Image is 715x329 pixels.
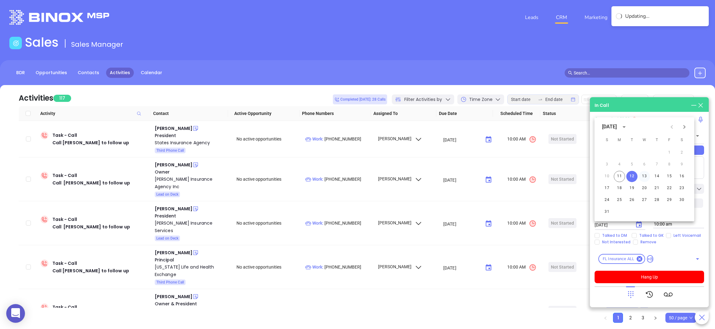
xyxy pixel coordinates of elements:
[52,303,130,318] div: Task - Call
[551,306,574,316] div: Not Started
[305,177,323,182] span: Work :
[155,139,228,146] a: States Insurance Agency
[53,95,71,102] span: 117
[601,313,610,323] button: left
[156,235,178,242] span: Lead on Deck
[693,255,702,263] button: Open
[236,308,300,314] div: No active opportunities
[639,134,650,146] span: Wednesday
[482,305,495,318] button: Choose date, selected date is Aug 11, 2025
[676,194,688,206] button: 30
[305,176,372,183] p: [PHONE_NUMBER]
[71,40,123,49] span: Sales Manager
[155,161,192,169] div: [PERSON_NAME]
[651,134,663,146] span: Thursday
[155,219,228,234] div: [PERSON_NAME] Insurance Services
[551,262,574,272] div: Not Started
[639,171,650,182] button: 13
[305,221,323,226] span: Work :
[574,69,686,76] input: Search…
[620,116,630,122] span: 01:32
[604,316,607,320] span: left
[553,11,570,24] a: CRM
[52,131,129,146] div: Task - Call
[155,263,228,278] div: [US_STATE] Life and Health Exchange
[626,194,638,206] button: 26
[371,106,436,121] th: Assigned To
[155,205,192,212] div: [PERSON_NAME]
[25,35,59,50] h1: Sales
[639,183,650,194] button: 20
[404,96,442,103] span: Filter Activities by
[523,11,541,24] a: Leads
[155,307,228,322] a: [PERSON_NAME] & Sons Insurance, Inc.
[106,68,134,78] a: Activities
[155,212,228,219] div: President
[305,265,323,269] span: Work :
[32,68,71,78] a: Opportunities
[52,223,130,231] div: Call [PERSON_NAME] to follow up
[601,194,613,206] button: 24
[638,313,648,322] a: 3
[482,261,495,274] button: Choose date, selected date is Aug 11, 2025
[614,194,625,206] button: 25
[305,264,372,270] p: [PHONE_NUMBER]
[626,134,638,146] span: Tuesday
[676,171,688,182] button: 16
[614,134,625,146] span: Monday
[639,194,650,206] button: 27
[507,220,537,227] span: 10:00 AM
[155,169,228,175] div: Owner
[228,106,299,121] th: Active Opportunity
[651,194,663,206] button: 28
[614,183,625,194] button: 18
[52,267,129,274] div: Call [PERSON_NAME] to follow up
[664,183,675,194] button: 22
[155,293,192,300] div: [PERSON_NAME]
[678,121,691,133] button: Next month
[305,220,372,226] p: [PHONE_NUMBER]
[155,125,192,132] div: [PERSON_NAME]
[551,134,574,144] div: Not Started
[538,97,543,102] span: swap-right
[74,68,103,78] a: Contacts
[671,233,703,238] span: Left Voicemail
[651,171,663,182] button: 14
[613,313,623,323] li: 1
[601,206,613,217] button: 31
[52,216,130,231] div: Task - Call
[156,191,178,198] span: Lead on Deck
[52,260,129,274] div: Task - Call
[493,106,541,121] th: Scheduled Time
[155,300,228,307] div: Owner & President
[443,177,480,183] input: MM/DD/YYYY
[600,240,633,245] span: Not Interested
[305,136,372,142] p: [PHONE_NUMBER]
[599,256,638,262] span: FL Insurance ALL
[614,171,625,182] button: 11
[595,222,630,228] input: MM/DD/YYYY
[52,139,129,146] div: Call [PERSON_NAME] to follow up
[482,133,495,146] button: Choose date, selected date is Aug 11, 2025
[19,93,53,104] div: Activities
[305,308,372,314] p: [PHONE_NUMBER]
[545,96,570,103] input: End date
[637,233,666,238] span: Talked to GK
[613,313,623,322] a: 1
[377,136,422,141] span: [PERSON_NAME]
[299,106,371,121] th: Phone Numbers
[664,171,675,182] button: 15
[600,233,630,238] span: Talked to DM
[625,313,635,323] li: 2
[651,183,663,194] button: 21
[507,264,537,271] span: 10:00 AM
[638,240,659,245] span: Remove
[377,220,422,225] span: [PERSON_NAME]
[676,183,688,194] button: 23
[653,95,694,104] button: Delete Activities
[568,71,572,75] span: search
[443,221,480,227] input: MM/DD/YYYY
[647,255,653,263] span: +8
[601,313,610,323] li: Previous Page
